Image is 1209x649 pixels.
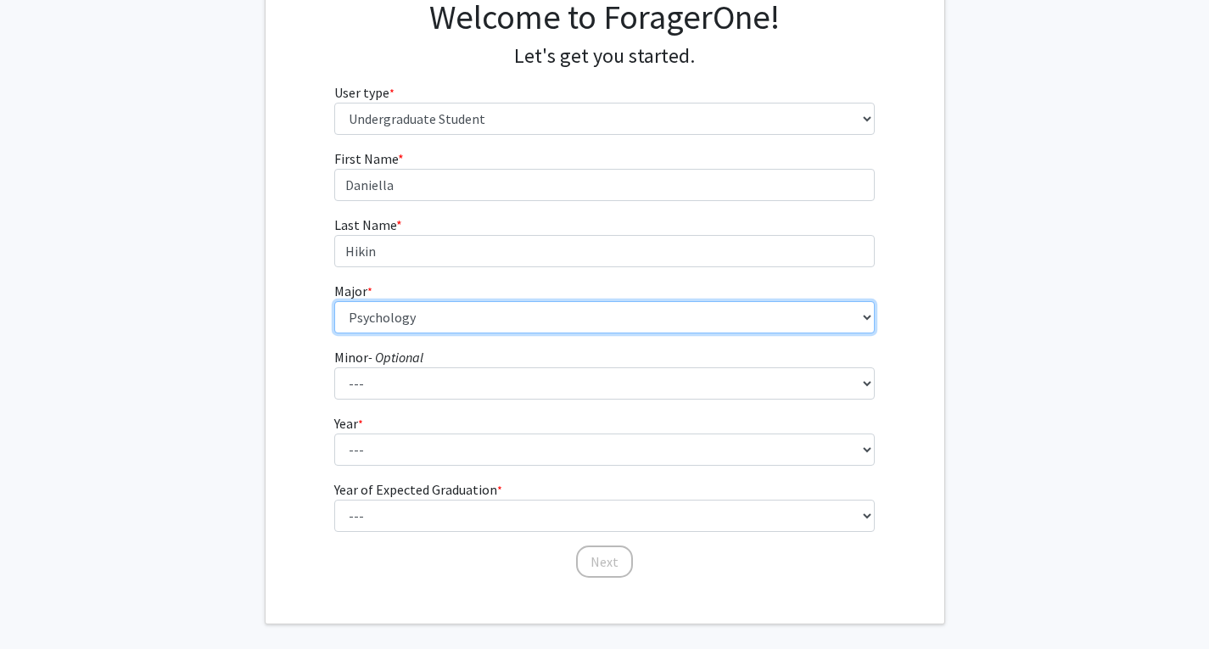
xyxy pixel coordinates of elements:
i: - Optional [368,349,423,366]
h4: Let's get you started. [334,44,875,69]
label: Major [334,281,372,301]
label: User type [334,82,395,103]
span: First Name [334,150,398,167]
iframe: Chat [13,573,72,636]
label: Year of Expected Graduation [334,479,502,500]
button: Next [576,545,633,578]
span: Last Name [334,216,396,233]
label: Minor [334,347,423,367]
label: Year [334,413,363,434]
